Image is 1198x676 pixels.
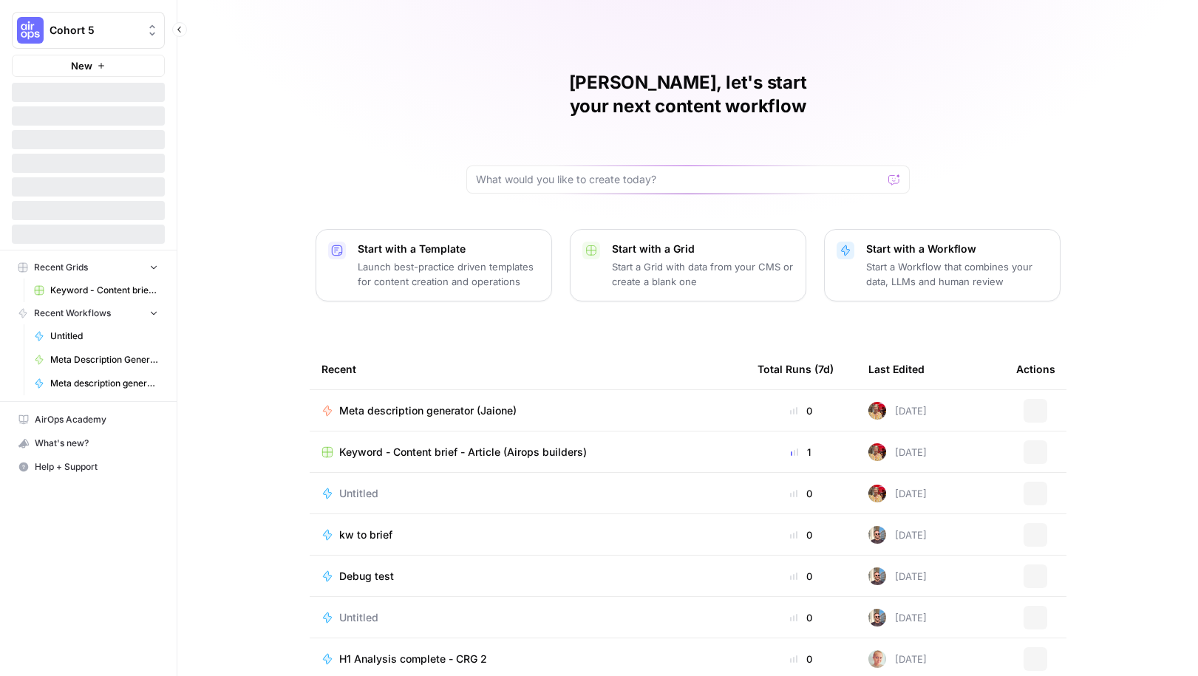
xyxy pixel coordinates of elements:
[358,259,540,289] p: Launch best-practice driven templates for content creation and operations
[824,229,1061,301] button: Start with a WorkflowStart a Workflow that combines your data, LLMs and human review
[339,528,392,542] span: kw to brief
[868,609,927,627] div: [DATE]
[868,485,927,502] div: [DATE]
[339,445,587,460] span: Keyword - Content brief - Article (Airops builders)
[321,528,734,542] a: kw to brief
[476,172,882,187] input: What would you like to create today?
[12,455,165,479] button: Help + Support
[50,330,158,343] span: Untitled
[71,58,92,73] span: New
[316,229,552,301] button: Start with a TemplateLaunch best-practice driven templates for content creation and operations
[27,348,165,372] a: Meta Description Generator ([PERSON_NAME])
[27,279,165,302] a: Keyword - Content brief - Article (Airops builders)
[868,402,927,420] div: [DATE]
[321,445,734,460] a: Keyword - Content brief - Article (Airops builders)
[612,259,794,289] p: Start a Grid with data from your CMS or create a blank one
[17,17,44,44] img: Cohort 5 Logo
[12,408,165,431] a: AirOps Academy
[12,12,165,49] button: Workspace: Cohort 5
[50,353,158,366] span: Meta Description Generator ([PERSON_NAME])
[866,259,1048,289] p: Start a Workflow that combines your data, LLMs and human review
[339,403,517,418] span: Meta description generator (Jaione)
[321,569,734,584] a: Debug test
[321,486,734,501] a: Untitled
[12,256,165,279] button: Recent Grids
[12,302,165,324] button: Recent Workflows
[612,242,794,256] p: Start with a Grid
[35,413,158,426] span: AirOps Academy
[868,526,886,544] img: 12lpmarulu2z3pnc3j6nly8e5680
[12,431,165,455] button: What's new?
[339,569,394,584] span: Debug test
[868,402,886,420] img: exl12kjf8yrej6cnedix31pud7gv
[868,567,927,585] div: [DATE]
[27,324,165,348] a: Untitled
[358,242,540,256] p: Start with a Template
[339,652,487,666] span: H1 Analysis complete - CRG 2
[758,349,834,389] div: Total Runs (7d)
[758,569,845,584] div: 0
[758,610,845,625] div: 0
[13,432,164,454] div: What's new?
[35,460,158,474] span: Help + Support
[758,445,845,460] div: 1
[570,229,806,301] button: Start with a GridStart a Grid with data from your CMS or create a blank one
[339,610,378,625] span: Untitled
[466,71,910,118] h1: [PERSON_NAME], let's start your next content workflow
[1016,349,1055,389] div: Actions
[868,609,886,627] img: 12lpmarulu2z3pnc3j6nly8e5680
[321,652,734,666] a: H1 Analysis complete - CRG 2
[12,55,165,77] button: New
[321,403,734,418] a: Meta description generator (Jaione)
[321,349,734,389] div: Recent
[34,307,111,320] span: Recent Workflows
[321,610,734,625] a: Untitled
[868,650,927,668] div: [DATE]
[758,403,845,418] div: 0
[868,485,886,502] img: exl12kjf8yrej6cnedix31pud7gv
[50,377,158,390] span: Meta description generator ([PERSON_NAME])
[866,242,1048,256] p: Start with a Workflow
[868,567,886,585] img: 12lpmarulu2z3pnc3j6nly8e5680
[50,23,139,38] span: Cohort 5
[339,486,378,501] span: Untitled
[868,443,927,461] div: [DATE]
[758,528,845,542] div: 0
[34,261,88,274] span: Recent Grids
[868,526,927,544] div: [DATE]
[50,284,158,297] span: Keyword - Content brief - Article (Airops builders)
[868,650,886,668] img: tzy1lhuh9vjkl60ica9oz7c44fpn
[868,443,886,461] img: exl12kjf8yrej6cnedix31pud7gv
[758,652,845,666] div: 0
[758,486,845,501] div: 0
[868,349,925,389] div: Last Edited
[27,372,165,395] a: Meta description generator ([PERSON_NAME])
